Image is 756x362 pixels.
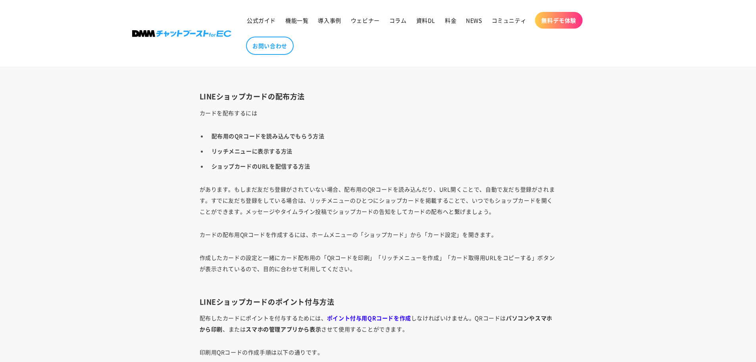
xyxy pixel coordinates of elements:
[313,12,346,29] a: 導入事例
[285,17,308,24] span: 機能一覧
[281,12,313,29] a: 機能一覧
[212,147,292,155] span: リッチメニューに表示する方法
[200,229,557,240] p: カードの配布用QRコードを作成するには、ホームメニューの「ショップカード」から「カード設定」を開きます。
[246,37,294,55] a: お問い合わせ
[132,30,231,37] img: 株式会社DMM Boost
[252,42,287,49] span: お問い合わせ
[247,17,276,24] span: 公式ガイド
[346,12,385,29] a: ウェビナー
[200,92,557,101] h3: LINEショップカードの配布方法
[416,17,435,24] span: 資料DL
[246,325,321,333] b: スマホの管理アプリから表示
[541,17,576,24] span: 無料デモ体験
[318,17,341,24] span: 導入事例
[389,17,407,24] span: コラム
[212,162,310,170] span: ショップカードのURLを配信する方法
[200,297,557,306] h3: LINEショップカードのポイント付与方法
[461,12,487,29] a: NEWS
[200,107,557,118] p: カードを配布するには
[412,12,440,29] a: 資料DL
[385,12,412,29] a: コラム
[535,12,583,29] a: 無料デモ体験
[200,347,557,358] p: 印刷用QRコードの作成手順は以下の通りです。
[440,12,461,29] a: 料金
[351,17,380,24] span: ウェビナー
[212,132,325,140] span: 配布用のQRコードを読み込んでもらう方法
[466,17,482,24] span: NEWS
[242,12,281,29] a: 公式ガイド
[200,58,557,80] p: あとでトラブルにならないように、期限を設けてショップカードの停止を周知した後に停止するようにしましょう。
[327,314,411,322] b: ポイント付与用QRコードを作成
[200,252,557,285] p: 作成したカードの設定と一緒にカード配布用の「QRコードを印刷」「リッチメニューを作成」「カード取得用URLをコピーする」ボタンが表示されているので、目的に合わせて利用してください。
[445,17,456,24] span: 料金
[492,17,527,24] span: コミュニティ
[200,184,557,217] p: があります。もしまだ友だち登録がされていない場合、配布用のQRコードを読み込んだり、URL開くことで、自動で友だち登録がされます。すでに友だち登録をしている場合は、リッチメニューのひとつにショッ...
[487,12,531,29] a: コミュニティ
[200,312,557,335] p: 配布したカードにポイントを付与するためには、 しなければいけません。QRコードは 、または させて使用することができます。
